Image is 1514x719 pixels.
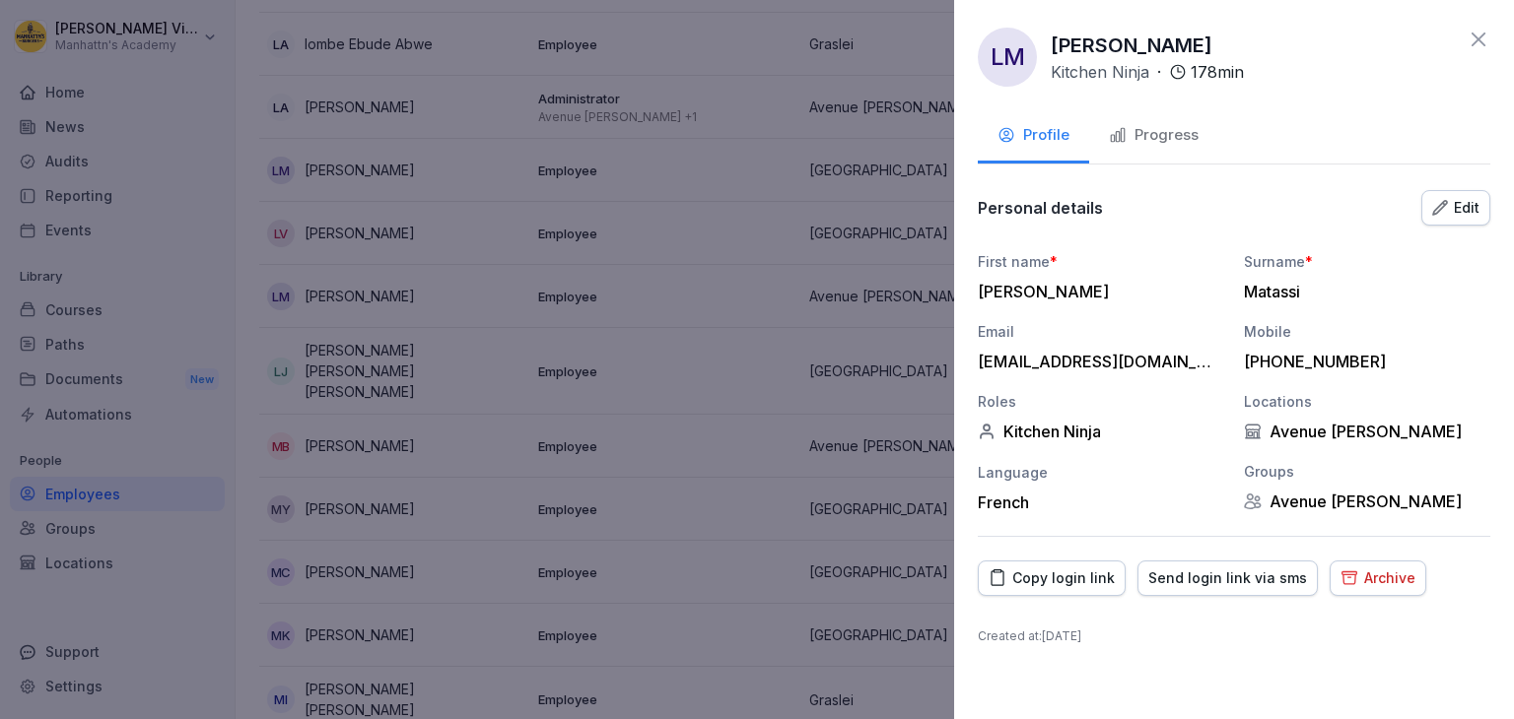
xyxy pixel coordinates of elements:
[978,391,1224,412] div: Roles
[1244,391,1490,412] div: Locations
[1421,190,1490,226] button: Edit
[978,251,1224,272] div: First name
[1432,197,1480,219] div: Edit
[1089,110,1218,163] button: Progress
[1191,60,1244,84] p: 178 min
[978,560,1126,596] button: Copy login link
[978,198,1103,218] p: Personal details
[1148,567,1307,589] div: Send login link via sms
[978,492,1224,512] div: French
[989,567,1115,589] div: Copy login link
[978,28,1037,87] div: LM
[1244,491,1490,511] div: Avenue [PERSON_NAME]
[978,282,1214,301] div: [PERSON_NAME]
[1244,461,1490,482] div: Groups
[1244,321,1490,342] div: Mobile
[1244,282,1480,301] div: Matassi
[1137,560,1318,596] button: Send login link via sms
[1244,251,1490,272] div: Surname
[998,124,1069,147] div: Profile
[978,321,1224,342] div: Email
[1330,560,1426,596] button: Archive
[1051,31,1212,60] p: [PERSON_NAME]
[1109,124,1199,147] div: Progress
[1244,422,1490,441] div: Avenue [PERSON_NAME]
[978,110,1089,163] button: Profile
[978,422,1224,441] div: Kitchen Ninja
[1244,352,1480,371] div: [PHONE_NUMBER]
[978,352,1214,371] div: [EMAIL_ADDRESS][DOMAIN_NAME]
[1341,567,1415,589] div: Archive
[1051,60,1244,84] div: ·
[978,462,1224,483] div: Language
[978,627,1490,645] p: Created at : [DATE]
[1051,60,1149,84] p: Kitchen Ninja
